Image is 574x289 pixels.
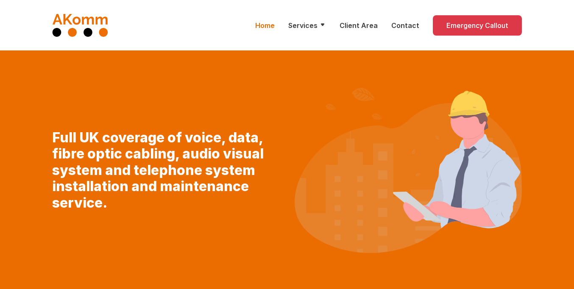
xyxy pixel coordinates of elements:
a: Services [288,20,326,31]
h1: Full UK coverage of voice, data, fibre optic cabling, audio visual system and telephone system in... [52,130,279,211]
a: Client Area [340,20,378,31]
img: AKomm [52,14,109,37]
img: illustration [295,88,522,253]
a: Contact [391,20,419,31]
a: Emergency Callout [433,15,522,36]
a: Home [255,20,275,31]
